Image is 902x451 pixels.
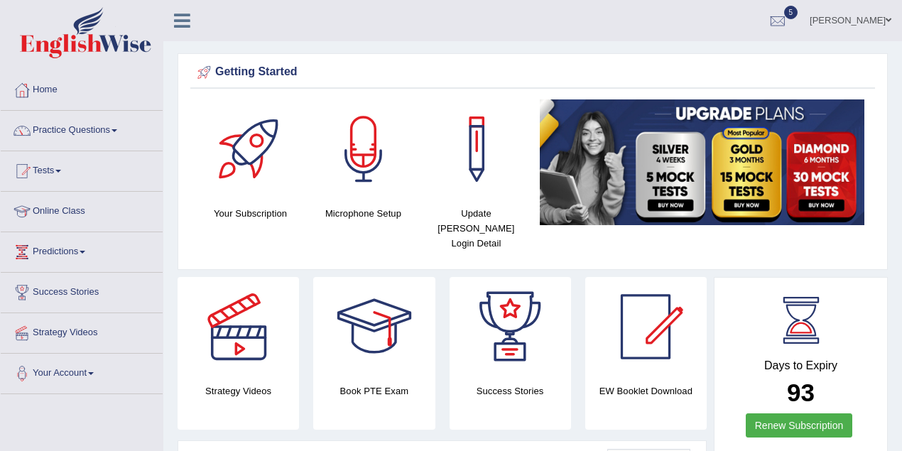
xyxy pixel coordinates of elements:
[1,70,163,106] a: Home
[1,273,163,308] a: Success Stories
[1,232,163,268] a: Predictions
[1,111,163,146] a: Practice Questions
[1,354,163,389] a: Your Account
[450,384,571,398] h4: Success Stories
[585,384,707,398] h4: EW Booklet Download
[730,359,871,372] h4: Days to Expiry
[201,206,300,221] h4: Your Subscription
[1,192,163,227] a: Online Class
[746,413,853,438] a: Renew Subscription
[784,6,798,19] span: 5
[314,206,413,221] h4: Microphone Setup
[1,151,163,187] a: Tests
[1,313,163,349] a: Strategy Videos
[427,206,526,251] h4: Update [PERSON_NAME] Login Detail
[313,384,435,398] h4: Book PTE Exam
[540,99,864,225] img: small5.jpg
[787,379,815,406] b: 93
[178,384,299,398] h4: Strategy Videos
[194,62,871,83] div: Getting Started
